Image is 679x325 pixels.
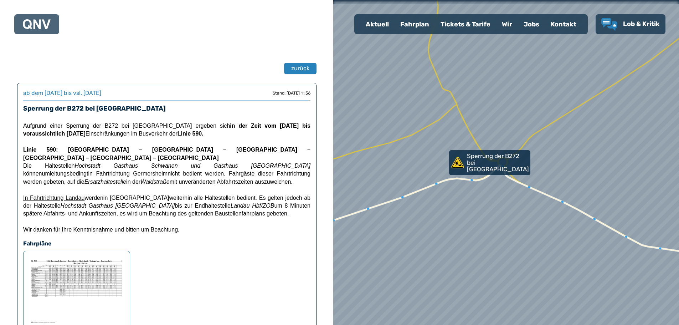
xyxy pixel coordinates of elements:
[449,150,528,175] div: Sperrung der B272 bei [GEOGRAPHIC_DATA]
[231,203,274,209] em: Landau Hbf/ZOB
[284,63,317,74] button: zurück
[518,15,545,34] a: Jobs
[23,19,51,29] img: QNV Logo
[623,20,660,28] span: Lob & Kritik
[395,15,435,34] a: Fahrplan
[61,203,175,209] em: Hochstadt Gasthaus [GEOGRAPHIC_DATA]
[360,15,395,34] a: Aktuell
[291,64,309,73] span: zurück
[545,15,582,34] a: Kontakt
[23,239,310,248] h4: Fahrpläne
[88,171,168,177] u: in Fahrtrichtung Germersheim
[75,163,310,169] em: Hochstadt Gasthaus Schwanen und Gasthaus [GEOGRAPHIC_DATA]
[449,150,530,175] a: Sperrung der B272 bei [GEOGRAPHIC_DATA]
[29,257,124,325] img: PDF-Datei
[23,195,84,201] span: In Fahrtrichtung Landau
[435,15,496,34] a: Tickets & Tarife
[23,195,310,217] span: werden weiterhin alle Haltestellen bedient. Es gelten jedoch ab der Haltestelle bis zur Endhaltes...
[273,90,310,96] div: Stand: [DATE] 11:36
[23,123,310,137] span: Aufgrund einer Sperrung der B272 bei [GEOGRAPHIC_DATA] ergeben sich Einschränkungen im Busverkehr...
[23,103,310,113] h3: Sperrung der B272 bei [GEOGRAPHIC_DATA]
[23,17,51,31] a: QNV Logo
[23,227,179,233] span: Wir danken für Ihre Kenntnisnahme und bitten um Beachtung.
[23,147,310,161] span: Linie 590: [GEOGRAPHIC_DATA] – [GEOGRAPHIC_DATA] – [GEOGRAPHIC_DATA] – [GEOGRAPHIC_DATA] – [GEOGR...
[601,18,660,31] a: Lob & Kritik
[23,89,101,97] div: ab dem [DATE] bis vsl. [DATE]
[496,15,518,34] a: Wir
[103,195,169,201] span: in [GEOGRAPHIC_DATA]
[84,179,126,185] em: Ersatzhaltestelle
[140,179,170,185] em: Waldstraße
[23,163,310,185] span: Die Haltestellen umleitungsbedingt nicht bedient werden. Fahrgäste dieser Fahrtrichtung werden ge...
[467,153,529,173] p: Sperrung der B272 bei [GEOGRAPHIC_DATA]
[178,131,204,137] strong: Linie 590.
[23,171,42,177] span: können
